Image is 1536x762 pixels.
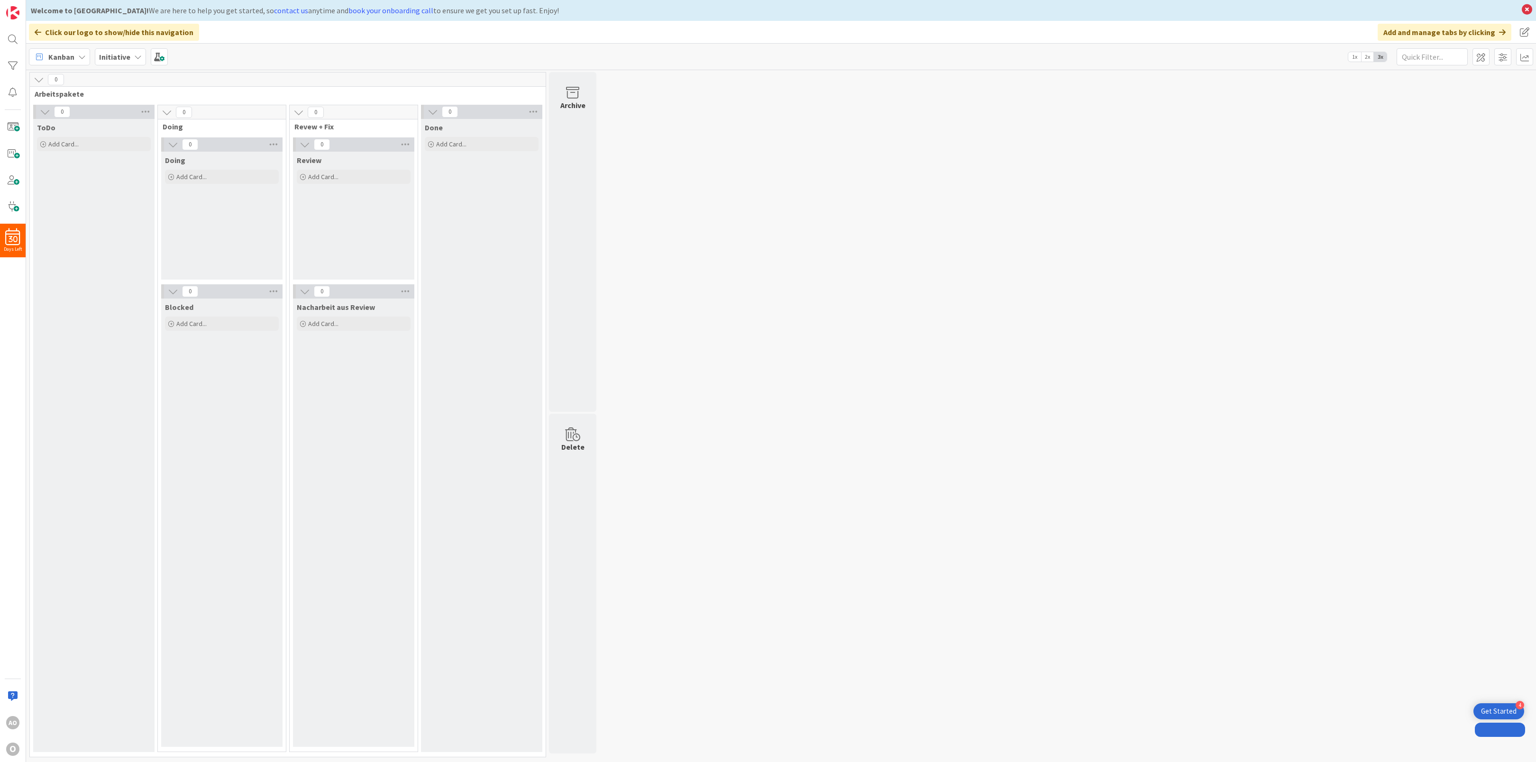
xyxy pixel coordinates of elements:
[1374,52,1387,62] span: 3x
[308,172,338,181] span: Add Card...
[176,172,207,181] span: Add Card...
[165,155,185,165] span: Doing
[182,139,198,150] span: 0
[294,122,406,131] span: Revew + Fix
[314,286,330,297] span: 0
[54,106,70,118] span: 0
[274,6,308,15] a: contact us
[37,123,55,132] span: ToDo
[297,155,321,165] span: Review
[436,140,466,148] span: Add Card...
[1481,707,1517,716] div: Get Started
[297,302,375,312] span: Nacharbeit aus Review
[308,319,338,328] span: Add Card...
[314,139,330,150] span: 0
[1397,48,1468,65] input: Quick Filter...
[31,5,1517,16] div: We are here to help you get started, so anytime and to ensure we get you set up fast. Enjoy!
[35,89,534,99] span: Arbeitspakete
[48,140,79,148] span: Add Card...
[6,716,19,729] div: AO
[9,236,18,243] span: 30
[561,441,585,453] div: Delete
[1516,701,1524,709] div: 4
[442,106,458,118] span: 0
[48,74,64,85] span: 0
[425,123,443,132] span: Done
[48,51,74,63] span: Kanban
[163,122,274,131] span: Doing
[31,6,149,15] b: Welcome to [GEOGRAPHIC_DATA]!
[6,743,19,756] div: O
[6,6,19,19] img: Visit kanbanzone.com
[1473,703,1524,719] div: Open Get Started checklist, remaining modules: 4
[165,302,193,312] span: Blocked
[1361,52,1374,62] span: 2x
[176,107,192,118] span: 0
[308,107,324,118] span: 0
[348,6,433,15] a: book your onboarding call
[1348,52,1361,62] span: 1x
[1378,24,1511,41] div: Add and manage tabs by clicking
[182,286,198,297] span: 0
[29,24,199,41] div: Click our logo to show/hide this navigation
[176,319,207,328] span: Add Card...
[560,100,585,111] div: Archive
[99,52,130,62] b: Initiative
